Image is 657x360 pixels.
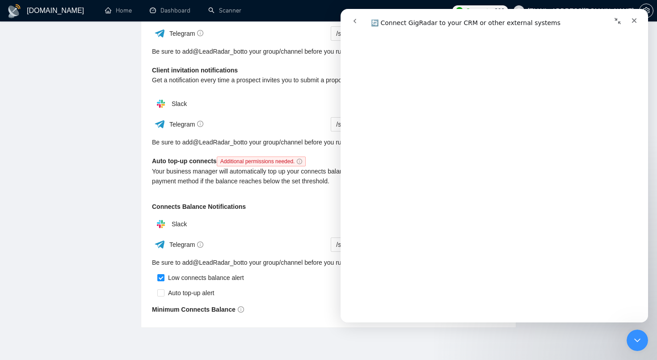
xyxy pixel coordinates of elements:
img: logo [7,4,21,18]
span: Slack [172,220,187,228]
img: upwork-logo.png [456,7,463,14]
span: setting [640,7,653,14]
a: @LeadRadar_bot [193,137,242,147]
b: Auto top-up connects [152,157,309,165]
button: setting [639,4,653,18]
span: user [516,8,522,14]
a: @LeadRadar_bot [193,258,242,267]
span: info-circle [197,241,203,248]
span: info-circle [197,30,203,36]
span: Connects: [466,6,493,16]
img: hpQkSZIkSZIkSZIkSZIkSZIkSZIkSZIkSZIkSZIkSZIkSZIkSZIkSZIkSZIkSZIkSZIkSZIkSZIkSZIkSZIkSZIkSZIkSZIkS... [152,215,170,233]
span: info-circle [197,121,203,127]
span: Slack [172,100,187,107]
div: Auto top-up alert [164,288,215,298]
div: Be sure to add to your group/channel before you run the command [152,258,505,267]
div: Be sure to add to your group/channel before you run the command [152,137,505,147]
iframe: Intercom live chat [627,330,648,351]
b: Client invitation notifications [152,67,238,74]
img: hpQkSZIkSZIkSZIkSZIkSZIkSZIkSZIkSZIkSZIkSZIkSZIkSZIkSZIkSZIkSZIkSZIkSZIkSZIkSZIkSZIkSZIkSZIkSZIkS... [152,95,170,113]
span: Telegram [169,30,204,37]
iframe: Intercom live chat [341,9,648,322]
a: @LeadRadar_bot [193,47,242,56]
a: searchScanner [208,7,241,14]
span: 308 [494,6,504,16]
a: dashboardDashboard [150,7,190,14]
div: Be sure to add to your group/channel before you run the command [152,47,505,56]
span: info-circle [297,159,302,164]
div: Your business manager will automatically top up your connects balance using your default payment ... [152,166,417,186]
span: Telegram [169,121,204,128]
img: ww3wtPAAAAAElFTkSuQmCC [154,119,165,130]
b: Connects Balance Notifications [152,203,246,210]
img: ww3wtPAAAAAElFTkSuQmCC [154,239,165,250]
div: Low connects balance alert [164,273,244,283]
a: setting [639,7,653,14]
div: Get a notification every time a prospect invites you to submit a proposal. [152,75,417,85]
span: Telegram [169,241,204,248]
span: Additional permissions needed. [217,157,306,166]
span: info-circle [238,306,244,313]
b: Minimum Connects Balance [152,306,244,313]
img: ww3wtPAAAAAElFTkSuQmCC [154,28,165,39]
a: homeHome [105,7,132,14]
